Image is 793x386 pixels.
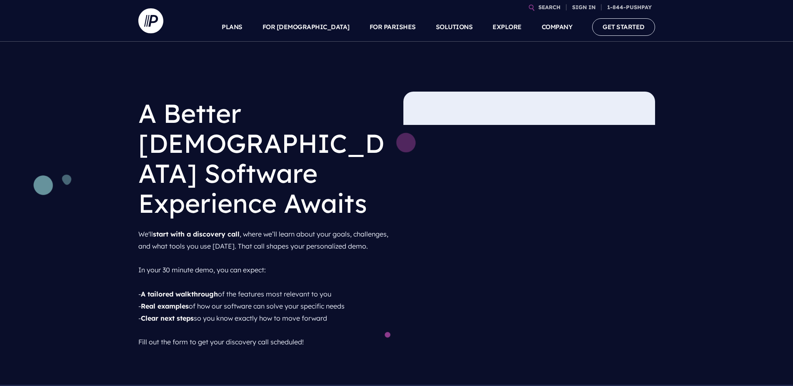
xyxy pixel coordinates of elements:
[141,290,218,298] strong: A tailored walkthrough
[141,302,189,310] strong: Real examples
[138,225,390,351] p: We'll , where we’ll learn about your goals, challenges, and what tools you use [DATE]. That call ...
[493,12,522,42] a: EXPLORE
[592,18,655,35] a: GET STARTED
[542,12,573,42] a: COMPANY
[153,230,240,238] strong: start with a discovery call
[370,12,416,42] a: FOR PARISHES
[436,12,473,42] a: SOLUTIONS
[222,12,243,42] a: PLANS
[141,314,194,322] strong: Clear next steps
[138,92,390,225] h1: A Better [DEMOGRAPHIC_DATA] Software Experience Awaits
[263,12,350,42] a: FOR [DEMOGRAPHIC_DATA]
